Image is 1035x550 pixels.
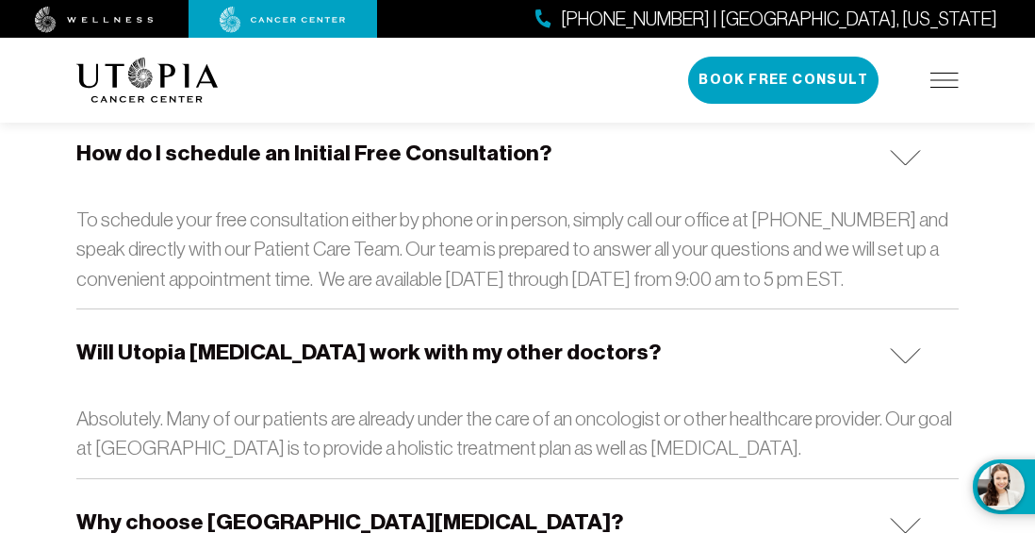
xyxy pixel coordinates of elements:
img: icon-hamburger [930,73,959,88]
img: cancer center [220,7,346,33]
button: Book Free Consult [688,57,879,104]
p: To schedule your free consultation either by phone or in person, simply call our office at [PHONE... [76,205,959,294]
img: icon [890,348,921,364]
h5: Will Utopia [MEDICAL_DATA] work with my other doctors? [76,338,661,367]
img: icon [890,518,921,534]
img: wellness [35,7,154,33]
img: icon [890,150,921,166]
a: [PHONE_NUMBER] | [GEOGRAPHIC_DATA], [US_STATE] [535,6,997,33]
p: Absolutely. Many of our patients are already under the care of an oncologist or other healthcare ... [76,404,959,463]
h5: How do I schedule an Initial Free Consultation? [76,139,551,168]
span: [PHONE_NUMBER] | [GEOGRAPHIC_DATA], [US_STATE] [561,6,997,33]
h5: Why choose [GEOGRAPHIC_DATA][MEDICAL_DATA]? [76,508,623,537]
img: logo [76,58,219,103]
